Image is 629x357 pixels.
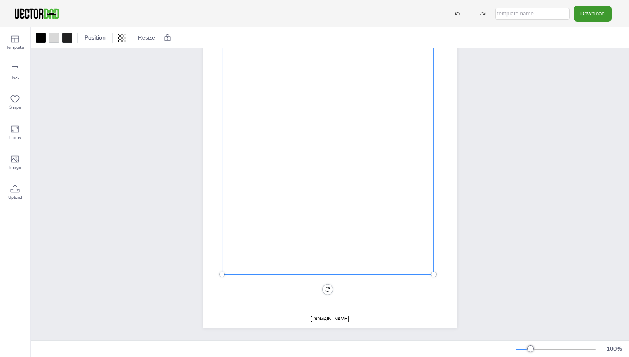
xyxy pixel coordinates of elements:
[135,31,158,45] button: Resize
[83,34,107,42] span: Position
[13,7,60,20] img: VectorDad-1.png
[11,74,19,81] span: Text
[495,8,570,20] input: template name
[8,194,22,201] span: Upload
[574,6,612,21] button: Download
[9,164,21,171] span: Image
[9,134,21,141] span: Frame
[6,44,24,51] span: Template
[604,345,624,353] div: 100 %
[311,315,349,322] span: [DOMAIN_NAME]
[9,104,21,111] span: Shape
